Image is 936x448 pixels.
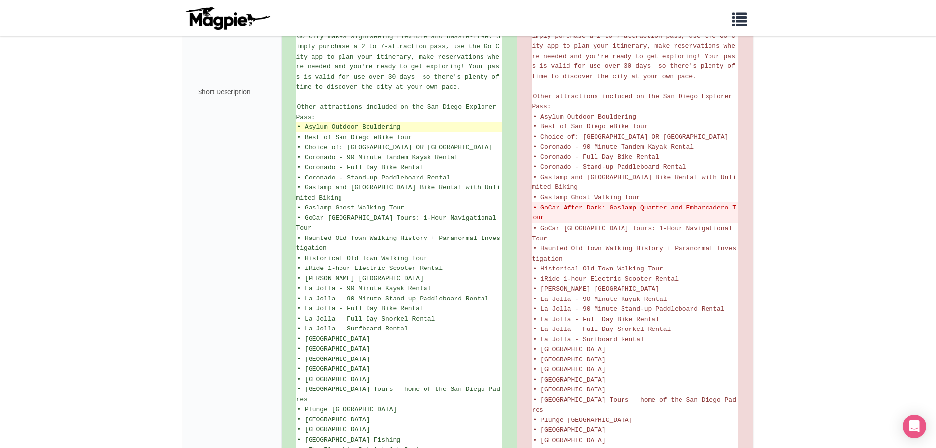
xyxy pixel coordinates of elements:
[297,164,424,171] span: • Coronado - Full Day Bike Rental
[296,103,500,121] span: Other attractions included on the San Diego Explorer Pass:
[533,133,729,141] span: • Choice of: [GEOGRAPHIC_DATA] OR [GEOGRAPHIC_DATA]
[296,214,500,232] span: • GoCar [GEOGRAPHIC_DATA] Tours: 1-Hour Navigational Tour
[533,285,659,293] span: • [PERSON_NAME] [GEOGRAPHIC_DATA]
[296,235,500,252] span: • Haunted Old Town Walking History + Paranormal Investigation
[533,203,737,222] del: • GoCar After Dark: Gaslamp Quarter and Embarcadero Tour
[297,416,370,423] span: • [GEOGRAPHIC_DATA]
[533,426,606,434] span: • [GEOGRAPHIC_DATA]
[297,345,370,353] span: • [GEOGRAPHIC_DATA]
[533,316,659,323] span: • La Jolla - Full Day Bike Rental
[297,174,451,181] span: • Coronado - Stand-up Paddleboard Rental
[533,275,679,283] span: • iRide 1-hour Electric Scooter Rental
[533,163,686,171] span: • Coronado - Stand-up Paddleboard Rental
[532,396,736,414] span: • [GEOGRAPHIC_DATA] Tours – home of the San Diego Padres
[533,194,640,201] span: • Gaslamp Ghost Walking Tour
[297,275,424,282] span: • [PERSON_NAME] [GEOGRAPHIC_DATA]
[533,336,644,343] span: • La Jolla - Surfboard Rental
[532,93,736,111] span: Other attractions included on the San Diego Explorer Pass:
[533,305,725,313] span: • La Jolla - 90 Minute Stand-up Paddleboard Rental
[296,386,500,403] span: • [GEOGRAPHIC_DATA] Tours – home of the San Diego Padres
[532,174,736,191] span: • Gaslamp and [GEOGRAPHIC_DATA] Bike Rental with Unlimited Biking
[533,346,606,353] span: • [GEOGRAPHIC_DATA]
[533,366,606,373] span: • [GEOGRAPHIC_DATA]
[297,134,412,141] span: • Best of San Diego eBike Tour
[297,356,370,363] span: • [GEOGRAPHIC_DATA]
[297,123,401,131] span: • Asylum Outdoor Bouldering
[297,426,370,433] span: • [GEOGRAPHIC_DATA]
[532,245,736,263] span: • Haunted Old Town Walking History + Paranormal Investigation
[297,154,458,161] span: • Coronado - 90 Minute Tandem Kayak Rental
[533,143,694,150] span: • Coronado - 90 Minute Tandem Kayak Rental
[533,417,633,424] span: • Plunge [GEOGRAPHIC_DATA]
[533,296,667,303] span: • La Jolla - 90 Minute Kayak Rental
[297,376,370,383] span: • [GEOGRAPHIC_DATA]
[297,295,489,302] span: • La Jolla - 90 Minute Stand-up Paddleboard Rental
[533,437,606,444] span: • [GEOGRAPHIC_DATA]
[297,315,435,323] span: • La Jolla – Full Day Snorkel Rental
[532,225,736,242] span: • GoCar [GEOGRAPHIC_DATA] Tours: 1-Hour Navigational Tour
[297,305,424,312] span: • La Jolla - Full Day Bike Rental
[297,285,431,292] span: • La Jolla - 90 Minute Kayak Rental
[296,184,500,202] span: • Gaslamp and [GEOGRAPHIC_DATA] Bike Rental with Unlimited Biking
[903,415,926,438] div: Open Intercom Messenger
[533,386,606,393] span: • [GEOGRAPHIC_DATA]
[297,204,404,211] span: • Gaslamp Ghost Walking Tour
[533,265,663,272] span: • Historical Old Town Walking Tour
[533,153,659,161] span: • Coronado - Full Day Bike Rental
[533,356,606,363] span: • [GEOGRAPHIC_DATA]
[183,6,272,30] img: logo-ab69f6fb50320c5b225c76a69d11143b.png
[297,325,408,332] span: • La Jolla - Surfboard Rental
[533,376,606,384] span: • [GEOGRAPHIC_DATA]
[533,123,648,130] span: • Best of San Diego eBike Tour
[297,436,401,444] span: • [GEOGRAPHIC_DATA] Fishing
[297,335,370,343] span: • [GEOGRAPHIC_DATA]
[533,326,671,333] span: • La Jolla – Full Day Snorkel Rental
[297,365,370,373] span: • [GEOGRAPHIC_DATA]
[532,22,739,80] span: Go City makes sightseeing flexible and hassle-free. Simply purchase a 2 to 7-attraction pass, use...
[297,406,397,413] span: • Plunge [GEOGRAPHIC_DATA]
[297,255,427,262] span: • Historical Old Town Walking Tour
[297,144,493,151] span: • Choice of: [GEOGRAPHIC_DATA] OR [GEOGRAPHIC_DATA]
[533,113,637,120] span: • Asylum Outdoor Bouldering
[297,265,443,272] span: • iRide 1-hour Electric Scooter Rental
